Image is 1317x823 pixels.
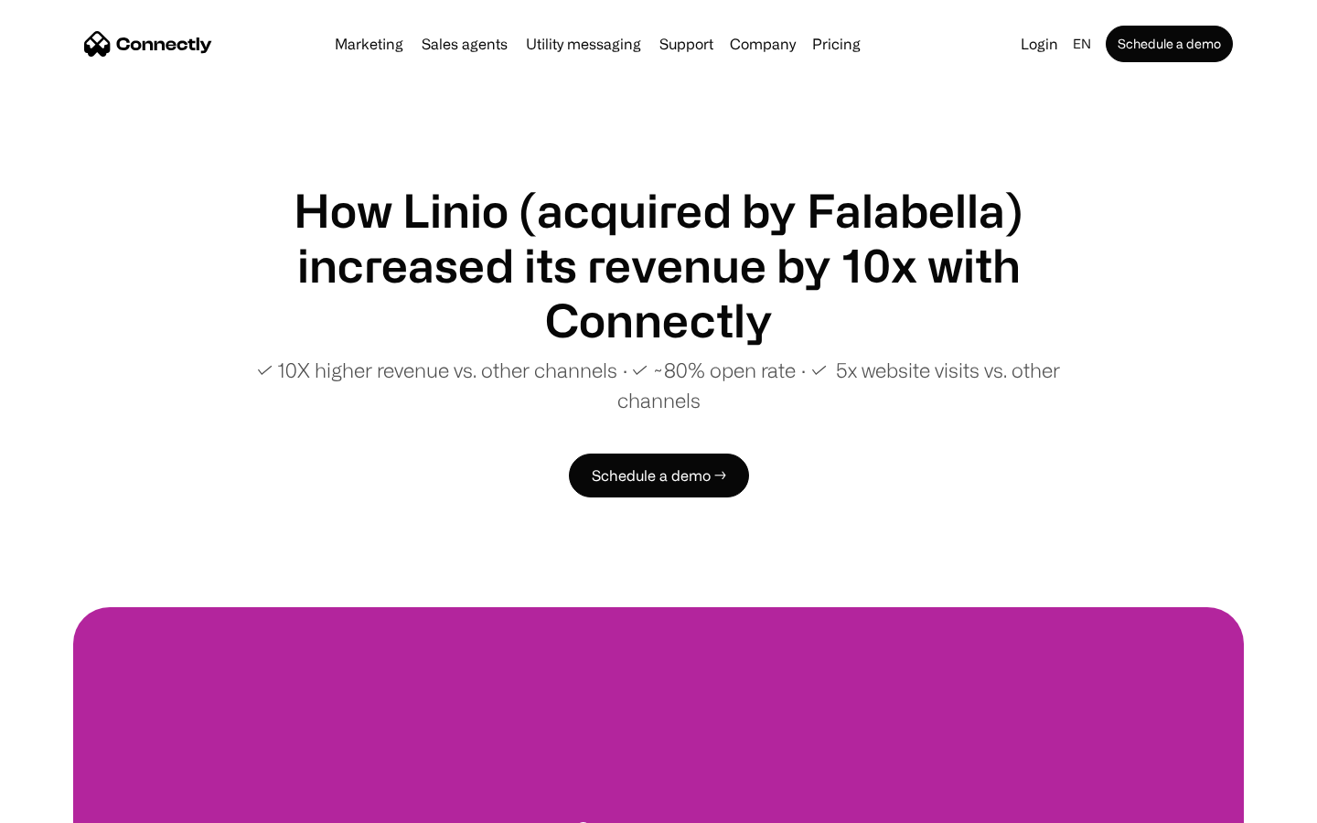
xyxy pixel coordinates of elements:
[1013,31,1065,57] a: Login
[219,183,1097,347] h1: How Linio (acquired by Falabella) increased its revenue by 10x with Connectly
[519,37,648,51] a: Utility messaging
[569,454,749,497] a: Schedule a demo →
[18,789,110,817] aside: Language selected: English
[730,31,796,57] div: Company
[1073,31,1091,57] div: en
[414,37,515,51] a: Sales agents
[1106,26,1233,62] a: Schedule a demo
[327,37,411,51] a: Marketing
[652,37,721,51] a: Support
[805,37,868,51] a: Pricing
[37,791,110,817] ul: Language list
[219,355,1097,415] p: ✓ 10X higher revenue vs. other channels ∙ ✓ ~80% open rate ∙ ✓ 5x website visits vs. other channels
